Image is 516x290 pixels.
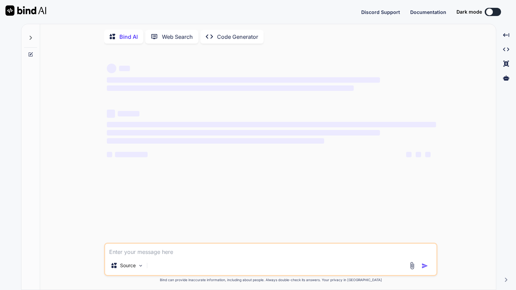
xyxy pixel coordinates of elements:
img: Pick Models [138,263,144,269]
span: ‌ [425,152,431,157]
p: Bind AI [119,33,138,41]
img: icon [421,262,428,269]
span: ‌ [115,152,148,157]
p: Bind can provide inaccurate information, including about people. Always double-check its answers.... [104,277,437,283]
span: ‌ [107,122,436,127]
span: ‌ [107,130,380,135]
span: Dark mode [456,9,482,15]
img: attachment [408,262,416,270]
p: Code Generator [217,33,258,41]
span: ‌ [107,110,115,118]
p: Source [120,262,136,269]
p: Web Search [162,33,193,41]
span: ‌ [118,111,139,116]
span: Discord Support [361,9,400,15]
span: ‌ [107,152,112,157]
button: Documentation [410,9,446,16]
span: ‌ [119,66,130,71]
span: ‌ [107,85,354,91]
span: ‌ [416,152,421,157]
span: ‌ [107,77,380,83]
button: Discord Support [361,9,400,16]
span: Documentation [410,9,446,15]
span: ‌ [107,138,324,144]
img: Bind AI [5,5,46,16]
span: ‌ [406,152,412,157]
span: ‌ [107,64,116,73]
